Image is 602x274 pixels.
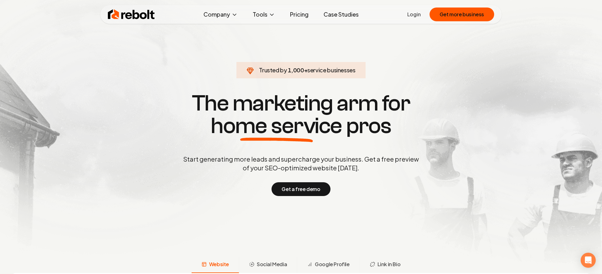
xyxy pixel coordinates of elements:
[297,257,359,273] button: Google Profile
[319,8,364,21] a: Case Studies
[198,8,243,21] button: Company
[108,8,155,21] img: Rebolt Logo
[239,257,297,273] button: Social Media
[272,182,330,196] button: Get a free demo
[259,66,287,74] span: Trusted by
[430,8,494,21] button: Get more business
[285,8,314,21] a: Pricing
[248,8,280,21] button: Tools
[182,155,420,172] p: Start generating more leads and supercharge your business. Get a free preview of your SEO-optimiz...
[304,66,308,74] span: +
[360,257,411,273] button: Link in Bio
[211,115,342,137] span: home service
[315,261,349,268] span: Google Profile
[378,261,401,268] span: Link in Bio
[209,261,229,268] span: Website
[257,261,287,268] span: Social Media
[150,92,451,137] h1: The marketing arm for pros
[307,66,356,74] span: service businesses
[288,66,304,75] span: 1,000
[581,253,596,268] div: Open Intercom Messenger
[192,257,239,273] button: Website
[407,11,421,18] a: Login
